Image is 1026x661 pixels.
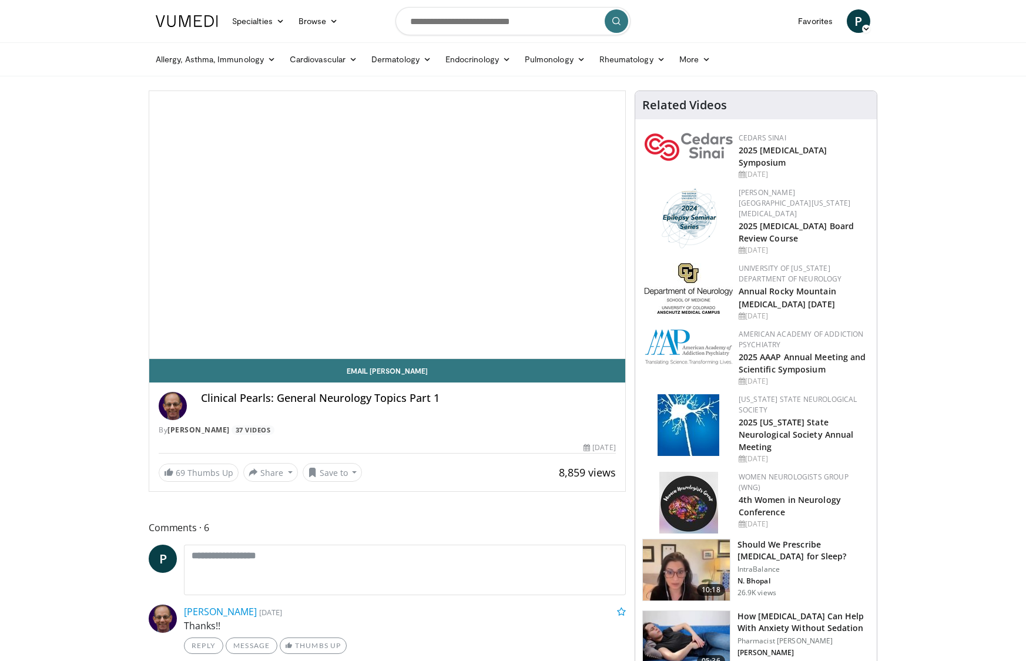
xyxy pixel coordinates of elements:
[232,425,274,435] a: 37 Videos
[739,311,867,321] div: [DATE]
[697,584,725,596] span: 10:18
[737,565,870,574] p: IntraBalance
[672,48,717,71] a: More
[737,636,870,646] p: Pharmacist [PERSON_NAME]
[658,394,719,456] img: acd9fda7-b660-4062-a2ed-b14b2bb56add.webp.150x105_q85_autocrop_double_scale_upscale_version-0.2.jpg
[739,472,849,492] a: Women Neurologists Group (WNG)
[739,145,827,168] a: 2025 [MEDICAL_DATA] Symposium
[739,376,867,387] div: [DATE]
[791,9,840,33] a: Favorites
[739,329,864,350] a: American Academy of Addiction Psychiatry
[159,425,616,435] div: By
[167,425,230,435] a: [PERSON_NAME]
[739,454,867,464] div: [DATE]
[737,588,776,598] p: 26.9K views
[739,245,867,256] div: [DATE]
[226,637,277,654] a: Message
[283,48,364,71] a: Cardiovascular
[291,9,346,33] a: Browse
[364,48,438,71] a: Dermatology
[243,463,298,482] button: Share
[737,648,870,657] p: [PERSON_NAME]
[584,442,615,453] div: [DATE]
[739,394,857,415] a: [US_STATE] State Neurological Society
[739,187,851,219] a: [PERSON_NAME][GEOGRAPHIC_DATA][US_STATE][MEDICAL_DATA]
[201,392,616,405] h4: Clinical Pearls: General Neurology Topics Part 1
[395,7,631,35] input: Search topics, interventions
[149,91,625,359] video-js: Video Player
[656,187,720,249] img: 76bc84c6-69a7-4c34-b56c-bd0b7f71564d.png.150x105_q85_autocrop_double_scale_upscale_version-0.2.png
[645,133,733,161] img: 7e905080-f4a2-4088-8787-33ce2bef9ada.png.150x105_q85_autocrop_double_scale_upscale_version-0.2.png
[643,539,730,600] img: f7087805-6d6d-4f4e-b7c8-917543aa9d8d.150x105_q85_crop-smart_upscale.jpg
[739,351,866,375] a: 2025 AAAP Annual Meeting and Scientific Symposium
[559,465,616,479] span: 8,859 views
[280,637,346,654] a: Thumbs Up
[645,263,733,314] img: e56d7f87-1f02-478c-a66d-da6d5fbe2e7d.jpg.150x105_q85_autocrop_double_scale_upscale_version-0.2.jpg
[156,15,218,27] img: VuMedi Logo
[737,610,870,634] h3: How [MEDICAL_DATA] Can Help With Anxiety Without Sedation
[184,637,223,654] a: Reply
[642,98,727,112] h4: Related Videos
[225,9,291,33] a: Specialties
[149,359,625,382] a: Email [PERSON_NAME]
[642,539,870,601] a: 10:18 Should We Prescribe [MEDICAL_DATA] for Sleep? IntraBalance N. Bhopal 26.9K views
[303,463,363,482] button: Save to
[737,576,870,586] p: N. Bhopal
[645,329,733,365] img: f7c290de-70ae-47e0-9ae1-04035161c232.png.150x105_q85_autocrop_double_scale_upscale_version-0.2.png
[739,494,841,518] a: 4th Women in Neurology Conference
[159,392,187,420] img: Avatar
[149,605,177,633] img: Avatar
[259,607,282,618] small: [DATE]
[739,220,854,244] a: 2025 [MEDICAL_DATA] Board Review Course
[149,545,177,573] a: P
[739,417,854,452] a: 2025 [US_STATE] State Neurological Society Annual Meeting
[438,48,518,71] a: Endocrinology
[149,520,626,535] span: Comments 6
[176,467,185,478] span: 69
[159,464,239,482] a: 69 Thumbs Up
[737,539,870,562] h3: Should We Prescribe [MEDICAL_DATA] for Sleep?
[518,48,592,71] a: Pulmonology
[592,48,672,71] a: Rheumatology
[739,169,867,180] div: [DATE]
[739,133,786,143] a: Cedars Sinai
[739,519,867,529] div: [DATE]
[149,48,283,71] a: Allergy, Asthma, Immunology
[659,472,718,534] img: 14d901f6-3e3b-40ba-bcee-b65699228850.jpg.150x105_q85_autocrop_double_scale_upscale_version-0.2.jpg
[847,9,870,33] a: P
[184,605,257,618] a: [PERSON_NAME]
[739,286,836,309] a: Annual Rocky Mountain [MEDICAL_DATA] [DATE]
[184,619,626,633] p: Thanks!!
[739,263,842,284] a: University of [US_STATE] Department of Neurology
